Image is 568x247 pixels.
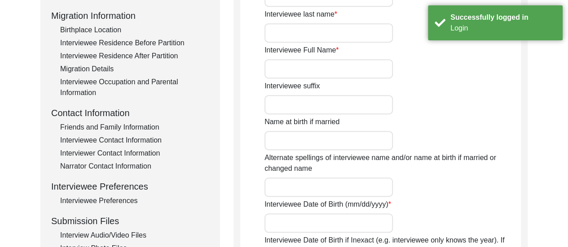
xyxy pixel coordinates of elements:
[60,25,209,35] div: Birthplace Location
[264,81,320,91] label: Interviewee suffix
[60,122,209,133] div: Friends and Family Information
[264,9,337,20] label: Interviewee last name
[60,135,209,146] div: Interviewee Contact Information
[51,180,209,193] div: Interviewee Preferences
[51,214,209,228] div: Submission Files
[60,161,209,172] div: Narrator Contact Information
[60,195,209,206] div: Interviewee Preferences
[60,230,209,241] div: Interview Audio/Video Files
[264,117,339,127] label: Name at birth if married
[450,12,556,23] div: Successfully logged in
[264,152,521,174] label: Alternate spellings of interviewee name and/or name at birth if married or changed name
[60,38,209,48] div: Interviewee Residence Before Partition
[60,77,209,98] div: Interviewee Occupation and Parental Information
[60,64,209,74] div: Migration Details
[264,199,391,210] label: Interviewee Date of Birth (mm/dd/yyyy)
[51,9,209,22] div: Migration Information
[60,148,209,159] div: Interviewer Contact Information
[450,23,556,34] div: Login
[51,106,209,120] div: Contact Information
[60,51,209,61] div: Interviewee Residence After Partition
[264,45,339,56] label: Interviewee Full Name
